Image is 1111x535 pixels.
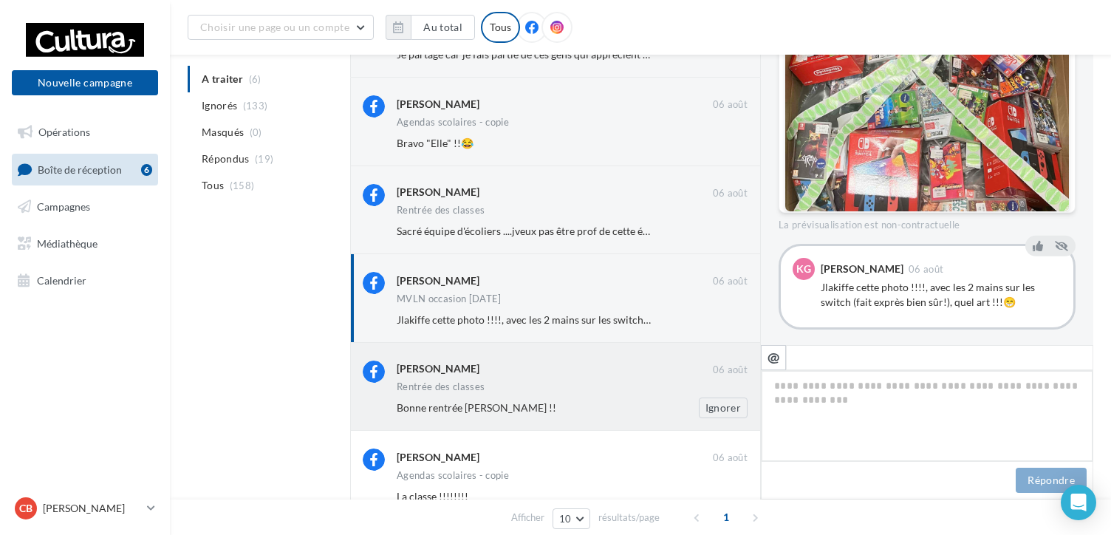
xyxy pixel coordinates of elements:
[397,382,485,392] div: Rentrée des classes
[713,275,748,288] span: 06 août
[9,191,161,222] a: Campagnes
[397,97,479,112] div: [PERSON_NAME]
[713,451,748,465] span: 06 août
[397,117,509,127] div: Agendas scolaires - copie
[37,237,98,250] span: Médiathèque
[1016,468,1087,493] button: Répondre
[230,180,255,191] span: (158)
[386,15,475,40] button: Au total
[397,137,474,149] span: Bravo "Elle" !!😂
[19,501,33,516] span: CB
[553,508,590,529] button: 10
[397,273,479,288] div: [PERSON_NAME]
[411,15,475,40] button: Au total
[43,501,141,516] p: [PERSON_NAME]
[714,505,738,529] span: 1
[202,151,250,166] span: Répondus
[397,490,468,502] span: La classe !!!!!!!!
[397,450,479,465] div: [PERSON_NAME]
[511,511,544,525] span: Afficher
[397,313,808,326] span: Jlakiffe cette photo !!!!, avec les 2 mains sur les switch (fait exprès bien sûr!), quel art !!!😁
[821,264,903,274] div: [PERSON_NAME]
[243,100,268,112] span: (133)
[9,228,161,259] a: Médiathèque
[9,154,161,185] a: Boîte de réception6
[397,205,485,215] div: Rentrée des classes
[699,398,748,418] button: Ignorer
[255,153,273,165] span: (19)
[821,280,1062,310] div: Jlakiffe cette photo !!!!, avec les 2 mains sur les switch (fait exprès bien sûr!), quel art !!!😁
[37,273,86,286] span: Calendrier
[250,126,262,138] span: (0)
[397,401,556,414] span: Bonne rentrée [PERSON_NAME] !!
[713,187,748,200] span: 06 août
[38,163,122,175] span: Boîte de réception
[559,513,572,525] span: 10
[397,185,479,200] div: [PERSON_NAME]
[397,361,479,376] div: [PERSON_NAME]
[397,471,509,480] div: Agendas scolaires - copie
[9,265,161,296] a: Calendrier
[12,494,158,522] a: CB [PERSON_NAME]
[37,200,90,213] span: Campagnes
[1061,485,1096,520] div: Open Intercom Messenger
[202,125,244,140] span: Masqués
[796,262,811,276] span: KG
[38,126,90,138] span: Opérations
[188,15,374,40] button: Choisir une page ou un compte
[909,265,943,274] span: 06 août
[202,178,224,193] span: Tous
[397,225,683,237] span: Sacré équipe d'écoliers ....jveux pas être prof de cette école ...😂
[481,12,520,43] div: Tous
[200,21,349,33] span: Choisir une page ou un compte
[713,98,748,112] span: 06 août
[768,350,780,364] i: @
[598,511,660,525] span: résultats/page
[202,98,237,113] span: Ignorés
[779,213,1076,232] div: La prévisualisation est non-contractuelle
[12,70,158,95] button: Nouvelle campagne
[9,117,161,148] a: Opérations
[141,164,152,176] div: 6
[761,345,786,370] button: @
[713,364,748,377] span: 06 août
[397,294,502,304] div: MVLN occasion [DATE]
